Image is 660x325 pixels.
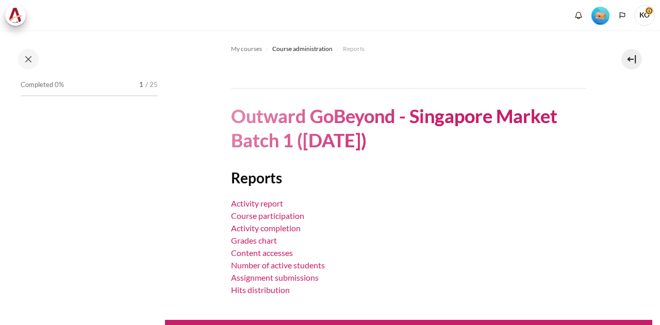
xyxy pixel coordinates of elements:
h2: Reports [231,168,587,187]
span: / 25 [145,80,158,90]
span: Course administration [272,44,333,54]
span: Completed 0% [21,80,64,90]
a: Assignment submissions [231,272,319,282]
a: Activity completion [231,223,301,233]
nav: Navigation bar [231,41,587,57]
div: Level #1 [591,6,609,25]
a: Activity report [231,198,283,208]
a: Content accesses [231,248,293,258]
a: Grades chart [231,235,277,245]
span: Reports [343,44,365,54]
div: Show notification window with no new notifications [571,8,586,23]
a: Hits distribution [231,285,290,295]
a: Architeck Architeck [5,5,31,26]
button: Languages [615,8,630,23]
a: My courses [231,43,262,55]
a: Course participation [231,211,304,220]
a: Number of active students [231,260,325,270]
a: Completed 0% 1 / 25 [21,78,158,107]
a: Level #1 [587,6,614,25]
span: 1 [139,80,143,90]
img: Level #1 [591,7,609,25]
section: Content [165,30,652,320]
span: My courses [231,44,262,54]
h1: Outward GoBeyond - Singapore Market Batch 1 ([DATE]) [231,104,587,152]
a: User menu [634,5,655,26]
a: Reports [343,43,365,55]
img: Architeck [8,8,23,23]
span: KO [634,5,655,26]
